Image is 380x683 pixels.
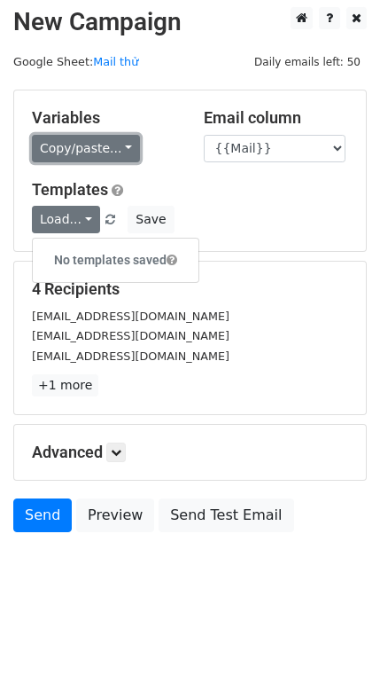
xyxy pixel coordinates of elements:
[32,443,348,462] h5: Advanced
[128,206,174,233] button: Save
[291,598,380,683] div: Tiện ích trò chuyện
[32,206,100,233] a: Load...
[32,374,98,396] a: +1 more
[13,7,367,37] h2: New Campaign
[291,598,380,683] iframe: Chat Widget
[93,55,138,68] a: Mail thử
[32,329,229,342] small: [EMAIL_ADDRESS][DOMAIN_NAME]
[76,499,154,532] a: Preview
[32,349,229,363] small: [EMAIL_ADDRESS][DOMAIN_NAME]
[32,108,177,128] h5: Variables
[13,499,72,532] a: Send
[33,246,198,275] h6: No templates saved
[32,135,140,162] a: Copy/paste...
[13,55,138,68] small: Google Sheet:
[248,55,367,68] a: Daily emails left: 50
[248,52,367,72] span: Daily emails left: 50
[204,108,349,128] h5: Email column
[159,499,293,532] a: Send Test Email
[32,310,229,323] small: [EMAIL_ADDRESS][DOMAIN_NAME]
[32,180,108,199] a: Templates
[32,279,348,299] h5: 4 Recipients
